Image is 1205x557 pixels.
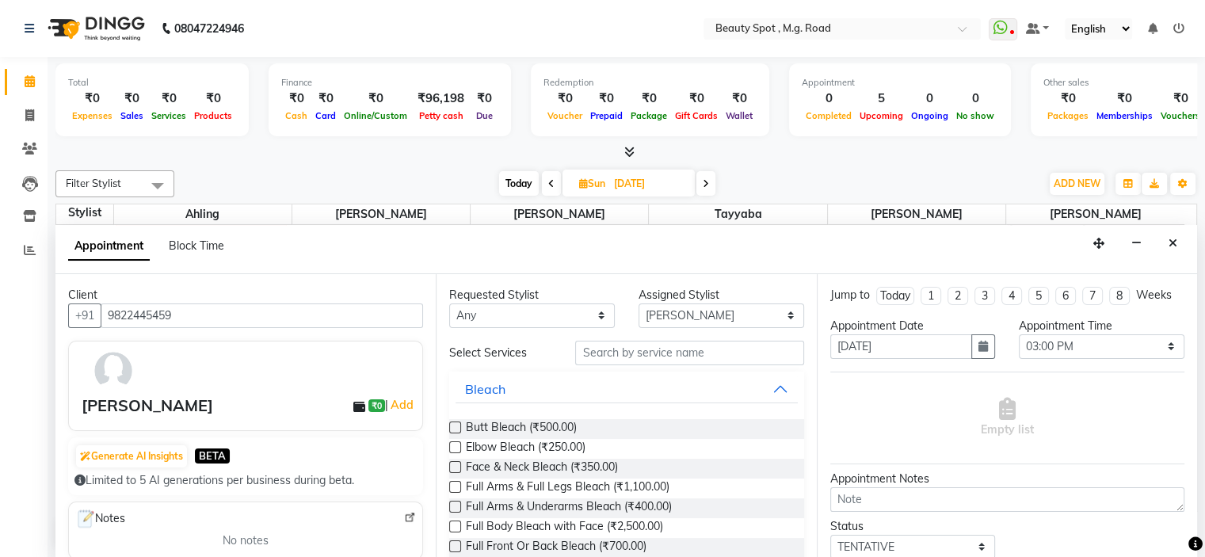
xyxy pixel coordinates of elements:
[907,110,952,121] span: Ongoing
[466,419,577,439] span: Butt Bleach (₹500.00)
[543,90,586,108] div: ₹0
[292,204,470,224] span: [PERSON_NAME]
[1006,204,1184,224] span: [PERSON_NAME]
[68,287,423,303] div: Client
[190,110,236,121] span: Products
[456,375,797,403] button: Bleach
[68,232,150,261] span: Appointment
[174,6,244,51] b: 08047224946
[340,90,411,108] div: ₹0
[649,204,826,224] span: Tayyaba
[74,472,417,489] div: Limited to 5 AI generations per business during beta.
[830,518,996,535] div: Status
[1043,110,1093,121] span: Packages
[948,287,968,305] li: 2
[116,110,147,121] span: Sales
[1050,173,1104,195] button: ADD NEW
[952,110,998,121] span: No show
[471,90,498,108] div: ₹0
[411,90,471,108] div: ₹96,198
[281,90,311,108] div: ₹0
[147,110,190,121] span: Services
[722,110,757,121] span: Wallet
[830,471,1184,487] div: Appointment Notes
[415,110,467,121] span: Petty cash
[856,110,907,121] span: Upcoming
[68,110,116,121] span: Expenses
[1157,110,1204,121] span: Vouchers
[68,303,101,328] button: +91
[639,287,804,303] div: Assigned Stylist
[499,171,539,196] span: Today
[830,318,996,334] div: Appointment Date
[40,6,149,51] img: logo
[586,110,627,121] span: Prepaid
[1093,90,1157,108] div: ₹0
[1157,90,1204,108] div: ₹0
[1028,287,1049,305] li: 5
[311,90,340,108] div: ₹0
[116,90,147,108] div: ₹0
[802,90,856,108] div: 0
[921,287,941,305] li: 1
[385,395,416,414] span: |
[1136,287,1172,303] div: Weeks
[90,348,136,394] img: avatar
[472,110,497,121] span: Due
[449,287,615,303] div: Requested Stylist
[802,76,998,90] div: Appointment
[471,204,648,224] span: [PERSON_NAME]
[830,287,870,303] div: Jump to
[575,341,803,365] input: Search by service name
[281,110,311,121] span: Cash
[671,90,722,108] div: ₹0
[609,172,688,196] input: 2025-09-07
[1082,287,1103,305] li: 7
[466,459,618,479] span: Face & Neck Bleach (₹350.00)
[195,448,230,464] span: BETA
[465,380,505,399] div: Bleach
[586,90,627,108] div: ₹0
[388,395,416,414] a: Add
[543,76,757,90] div: Redemption
[466,518,663,538] span: Full Body Bleach with Face (₹2,500.00)
[147,90,190,108] div: ₹0
[907,90,952,108] div: 0
[68,90,116,108] div: ₹0
[1001,287,1022,305] li: 4
[466,439,585,459] span: Elbow Bleach (₹250.00)
[1043,90,1093,108] div: ₹0
[311,110,340,121] span: Card
[1054,177,1100,189] span: ADD NEW
[223,532,269,549] span: No notes
[1019,318,1184,334] div: Appointment Time
[190,90,236,108] div: ₹0
[281,76,498,90] div: Finance
[68,76,236,90] div: Total
[1093,110,1157,121] span: Memberships
[671,110,722,121] span: Gift Cards
[66,177,121,189] span: Filter Stylist
[880,288,910,304] div: Today
[1161,231,1184,256] button: Close
[56,204,113,221] div: Stylist
[437,345,563,361] div: Select Services
[76,445,187,467] button: Generate AI Insights
[82,394,213,418] div: [PERSON_NAME]
[722,90,757,108] div: ₹0
[974,287,995,305] li: 3
[981,398,1034,438] span: Empty list
[1055,287,1076,305] li: 6
[543,110,586,121] span: Voucher
[828,204,1005,224] span: [PERSON_NAME]
[340,110,411,121] span: Online/Custom
[952,90,998,108] div: 0
[75,509,125,529] span: Notes
[830,334,973,359] input: yyyy-mm-dd
[1109,287,1130,305] li: 8
[627,110,671,121] span: Package
[368,399,385,412] span: ₹0
[169,238,224,253] span: Block Time
[856,90,907,108] div: 5
[575,177,609,189] span: Sun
